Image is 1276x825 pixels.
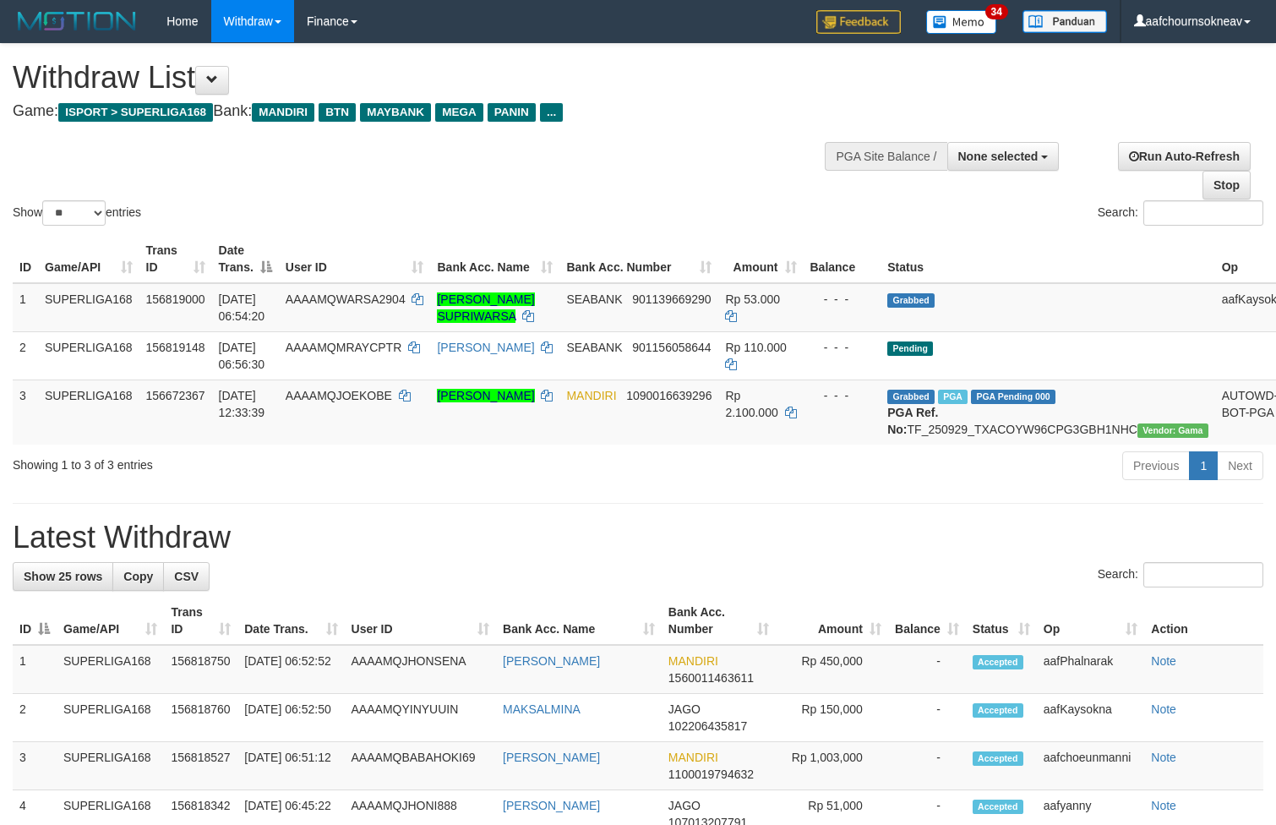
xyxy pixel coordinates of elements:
a: 1 [1189,451,1218,480]
span: MANDIRI [252,103,314,122]
td: SUPERLIGA168 [57,742,164,790]
div: Showing 1 to 3 of 3 entries [13,450,519,473]
button: None selected [947,142,1060,171]
h4: Game: Bank: [13,103,834,120]
td: SUPERLIGA168 [38,331,139,380]
span: Rp 53.000 [725,292,780,306]
div: - - - [810,339,875,356]
a: Note [1151,799,1176,812]
span: Copy 1560011463611 to clipboard [668,671,754,685]
h1: Withdraw List [13,61,834,95]
th: Bank Acc. Number: activate to sort column ascending [559,235,718,283]
span: MEGA [435,103,483,122]
label: Search: [1098,200,1263,226]
span: 156819000 [146,292,205,306]
span: Copy [123,570,153,583]
label: Search: [1098,562,1263,587]
a: MAKSALMINA [503,702,581,716]
th: Op: activate to sort column ascending [1037,597,1145,645]
th: Bank Acc. Name: activate to sort column ascending [496,597,662,645]
td: 1 [13,645,57,694]
span: Marked by aafsengchandara [938,390,968,404]
span: Accepted [973,751,1023,766]
h1: Latest Withdraw [13,521,1263,555]
a: Run Auto-Refresh [1118,142,1251,171]
span: MAYBANK [360,103,431,122]
b: PGA Ref. No: [887,406,938,436]
span: Pending [887,341,933,356]
td: 2 [13,694,57,742]
span: [DATE] 12:33:39 [219,389,265,419]
td: 3 [13,380,38,445]
a: [PERSON_NAME] SUPRIWARSA [437,292,534,323]
a: [PERSON_NAME] [503,654,600,668]
span: Copy 1090016639296 to clipboard [626,389,712,402]
a: Next [1217,451,1263,480]
th: Amount: activate to sort column ascending [718,235,803,283]
td: [DATE] 06:52:50 [237,694,344,742]
span: None selected [958,150,1039,163]
td: 156818527 [164,742,237,790]
td: 156818750 [164,645,237,694]
th: Date Trans.: activate to sort column descending [212,235,279,283]
a: [PERSON_NAME] [437,389,534,402]
th: Trans ID: activate to sort column ascending [139,235,212,283]
a: Show 25 rows [13,562,113,591]
img: Button%20Memo.svg [926,10,997,34]
span: Rp 110.000 [725,341,786,354]
th: Bank Acc. Number: activate to sort column ascending [662,597,776,645]
td: AAAAMQBABAHOKI69 [345,742,497,790]
span: 156819148 [146,341,205,354]
span: Rp 2.100.000 [725,389,777,419]
td: Rp 450,000 [776,645,888,694]
td: Rp 1,003,000 [776,742,888,790]
input: Search: [1143,562,1263,587]
span: PANIN [488,103,536,122]
a: Note [1151,654,1176,668]
th: ID: activate to sort column descending [13,597,57,645]
span: Copy 102206435817 to clipboard [668,719,747,733]
a: CSV [163,562,210,591]
span: JAGO [668,702,701,716]
td: aafchoeunmanni [1037,742,1145,790]
td: [DATE] 06:51:12 [237,742,344,790]
td: 156818760 [164,694,237,742]
td: SUPERLIGA168 [38,380,139,445]
input: Search: [1143,200,1263,226]
span: Copy 901156058644 to clipboard [632,341,711,354]
span: 156672367 [146,389,205,402]
th: Status [881,235,1214,283]
td: SUPERLIGA168 [57,645,164,694]
th: Action [1144,597,1263,645]
td: TF_250929_TXACOYW96CPG3GBH1NHC [881,380,1214,445]
div: - - - [810,291,875,308]
a: Copy [112,562,164,591]
th: User ID: activate to sort column ascending [279,235,431,283]
span: AAAAMQMRAYCPTR [286,341,401,354]
span: BTN [319,103,356,122]
td: 1 [13,283,38,332]
span: [DATE] 06:56:30 [219,341,265,371]
span: Copy 1100019794632 to clipboard [668,768,754,781]
span: ... [540,103,563,122]
span: Accepted [973,703,1023,718]
span: MANDIRI [566,389,616,402]
td: AAAAMQYINYUUIN [345,694,497,742]
th: ID [13,235,38,283]
a: Note [1151,702,1176,716]
span: Grabbed [887,293,935,308]
th: Balance [804,235,881,283]
a: Stop [1202,171,1251,199]
img: MOTION_logo.png [13,8,141,34]
td: - [888,742,966,790]
a: [PERSON_NAME] [437,341,534,354]
img: panduan.png [1022,10,1107,33]
span: MANDIRI [668,751,718,764]
label: Show entries [13,200,141,226]
span: Grabbed [887,390,935,404]
a: Previous [1122,451,1190,480]
td: Rp 150,000 [776,694,888,742]
span: CSV [174,570,199,583]
span: Show 25 rows [24,570,102,583]
span: PGA Pending [971,390,1055,404]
